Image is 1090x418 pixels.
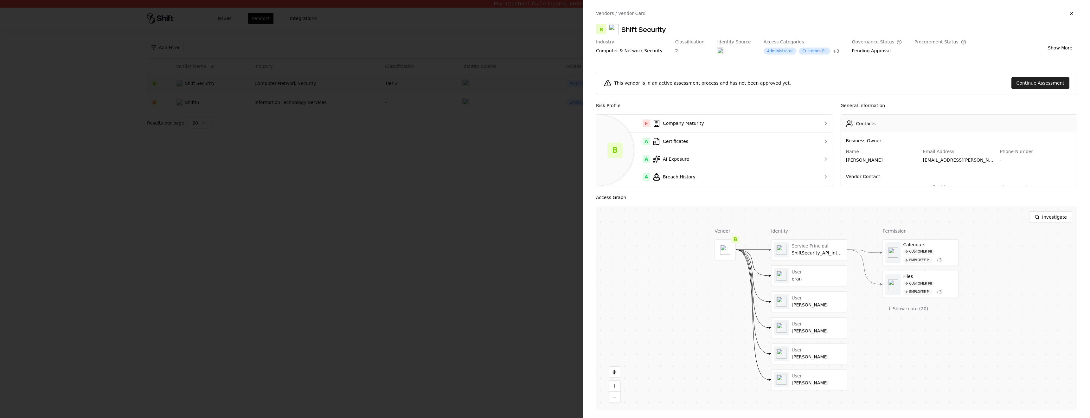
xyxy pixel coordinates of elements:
div: [PERSON_NAME] [792,380,844,386]
div: Access Graph [596,194,1077,201]
div: Customer PII [903,281,934,287]
button: Investigate [1029,211,1072,223]
div: Identity Source [717,39,751,45]
div: Certificates [601,138,801,145]
div: Shift Security [621,24,666,34]
div: Service Principal [792,243,844,249]
div: + 3 [935,257,942,263]
img: entra.microsoft.com [717,48,723,54]
div: Procurement Status [914,39,966,45]
div: User [792,373,844,379]
div: B [596,24,606,34]
div: Permission [883,228,959,234]
button: + Show more (20) [883,303,933,314]
div: Industry [596,39,663,45]
div: + 3 [833,48,839,54]
div: Vendor [715,228,736,234]
div: Vendors / Vendor Card [596,10,645,16]
div: User [792,347,844,353]
div: General Information [841,102,1078,109]
div: User [792,321,844,327]
div: User [792,269,844,275]
div: This vendor is in an active assessment process and has not been approved yet. [614,80,791,86]
button: +3 [935,257,942,263]
div: AI Exposure [601,155,801,163]
div: Identity [771,228,847,234]
div: Phone Number [1000,149,1072,155]
button: Show More [1043,42,1077,54]
div: B [607,143,623,158]
div: Vendor Contact [846,173,1072,180]
div: User [792,295,844,301]
div: Business Owner [846,138,1072,144]
div: Files [903,274,956,280]
div: Phone Number [1000,185,1072,190]
div: Pending Approval [852,48,902,56]
div: ShiftSecurity_API_Integration [792,250,844,256]
button: +3 [935,289,942,295]
div: 2 [675,48,705,54]
div: Access Categories [764,39,839,45]
div: Contacts [856,120,876,127]
div: B [732,236,739,243]
div: Employee PII [903,289,933,295]
div: A [643,138,650,145]
div: Customer PII [903,249,934,255]
div: F [643,119,650,127]
div: [PERSON_NAME] [792,328,844,334]
div: Email Address [923,149,995,155]
div: Breach History [601,173,801,181]
div: Risk Profile [596,102,833,109]
div: Email Address [923,185,995,190]
div: Governance Status [852,39,902,45]
div: [PERSON_NAME] [792,354,844,360]
div: Classification [675,39,705,45]
div: Administrator [764,48,797,55]
div: Company Maturity [601,119,801,127]
div: - [914,48,966,54]
div: Name [846,185,918,190]
div: eran [792,276,844,282]
div: A [643,155,650,163]
div: Customer PII [799,48,830,55]
img: Shift Security [609,24,619,34]
div: A [643,173,650,181]
div: [PERSON_NAME] [846,157,918,166]
div: Employee PII [903,257,933,263]
button: Continue Assessment [1011,77,1069,89]
div: - [1000,157,1072,163]
div: Calendars [903,242,956,248]
div: [EMAIL_ADDRESS][PERSON_NAME][PERSON_NAME][DOMAIN_NAME] [923,157,995,166]
button: +3 [833,48,839,54]
div: [PERSON_NAME] [792,302,844,308]
div: Name [846,149,918,155]
div: + 3 [935,289,942,295]
div: computer & network security [596,48,663,54]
